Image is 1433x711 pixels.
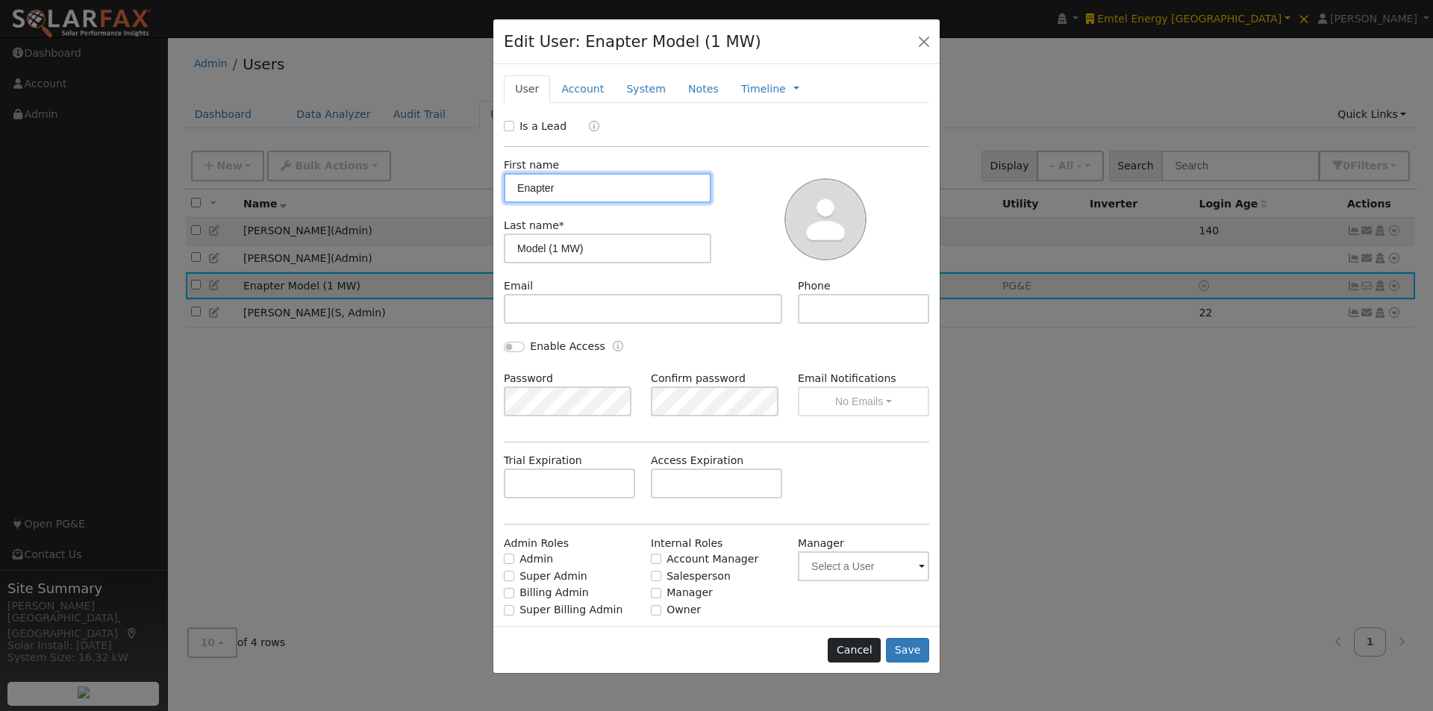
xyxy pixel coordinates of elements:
input: Select a User [798,551,929,581]
label: Owner [666,602,701,618]
input: Manager [651,588,661,598]
a: Lead [578,119,599,136]
label: Enable Access [530,339,605,354]
label: Super Billing Admin [519,602,622,618]
a: Notes [677,75,730,103]
label: Admin [519,551,553,567]
button: Cancel [828,638,881,663]
a: Account [550,75,615,103]
label: Phone [798,278,831,294]
a: System [615,75,677,103]
h4: Edit User: Enapter Model (1 MW) [504,30,761,54]
a: User [504,75,550,103]
span: Required [559,219,564,231]
label: Is a Lead [519,119,566,134]
label: Email Notifications [798,371,929,386]
label: Account Manager [666,551,758,567]
label: First name [504,157,559,173]
input: Account Manager [651,554,661,564]
input: Super Admin [504,571,514,581]
a: Timeline [741,81,786,97]
input: Salesperson [651,571,661,581]
label: Last name [504,218,564,234]
label: Internal Roles [651,536,722,551]
input: Billing Admin [504,588,514,598]
label: Password [504,371,553,386]
button: Save [886,638,929,663]
label: Email [504,278,533,294]
input: Is a Lead [504,121,514,131]
label: Billing Admin [519,585,589,601]
label: Manager [666,585,713,601]
input: Super Billing Admin [504,605,514,616]
label: Super Admin [519,569,587,584]
input: Owner [651,605,661,616]
input: Admin [504,554,514,564]
label: Salesperson [666,569,731,584]
label: Manager [798,536,844,551]
label: Trial Expiration [504,453,582,469]
a: Enable Access [613,339,623,356]
label: Confirm password [651,371,746,386]
label: Admin Roles [504,536,569,551]
label: Access Expiration [651,453,743,469]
